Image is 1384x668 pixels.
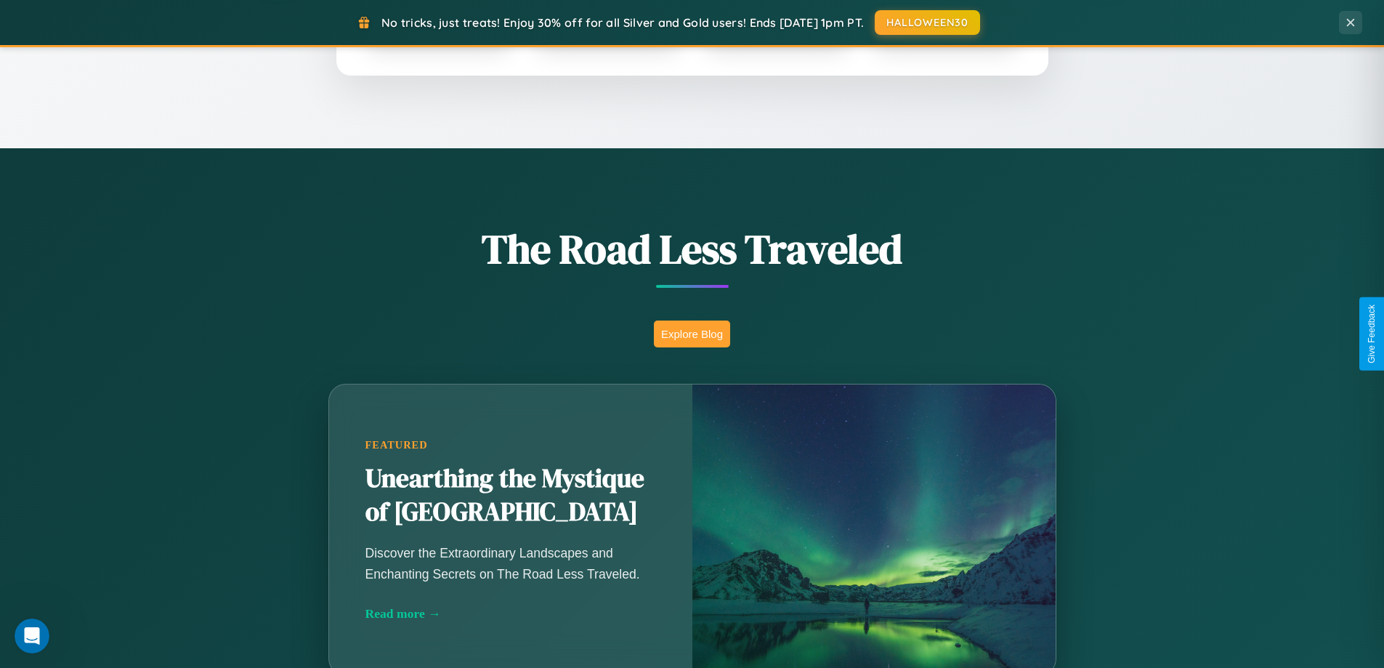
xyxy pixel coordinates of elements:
button: HALLOWEEN30 [875,10,980,35]
div: Featured [365,439,656,451]
iframe: Intercom live chat [15,619,49,653]
p: Discover the Extraordinary Landscapes and Enchanting Secrets on The Road Less Traveled. [365,543,656,584]
h2: Unearthing the Mystique of [GEOGRAPHIC_DATA] [365,462,656,529]
div: Give Feedback [1367,305,1377,363]
h1: The Road Less Traveled [256,221,1128,277]
div: Read more → [365,606,656,621]
button: Explore Blog [654,321,730,347]
span: No tricks, just treats! Enjoy 30% off for all Silver and Gold users! Ends [DATE] 1pm PT. [381,15,864,30]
